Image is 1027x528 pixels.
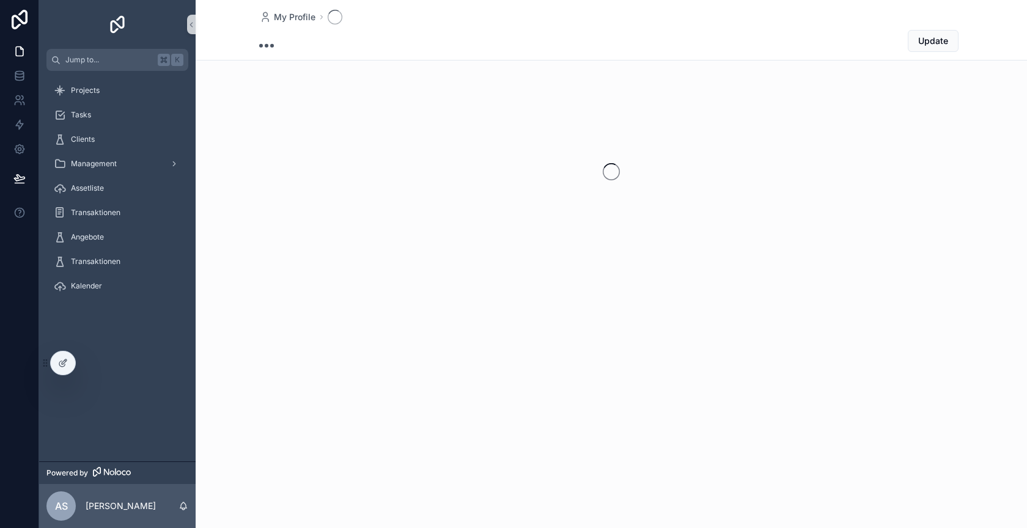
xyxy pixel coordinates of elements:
a: Transaktionen [46,202,188,224]
span: Angebote [71,232,104,242]
a: Angebote [46,226,188,248]
span: Transaktionen [71,257,120,266]
span: K [172,55,182,65]
span: Kalender [71,281,102,291]
img: App logo [108,15,127,34]
span: Projects [71,86,100,95]
span: Transaktionen [71,208,120,218]
a: Transaktionen [46,251,188,273]
button: Jump to...K [46,49,188,71]
span: Management [71,159,117,169]
a: Management [46,153,188,175]
span: Powered by [46,468,88,478]
a: Projects [46,79,188,101]
a: Powered by [39,461,196,484]
span: Update [918,35,948,47]
button: Update [908,30,959,52]
span: Jump to... [65,55,153,65]
a: Kalender [46,275,188,297]
span: AS [55,499,68,513]
div: scrollable content [39,71,196,313]
span: Clients [71,134,95,144]
a: My Profile [259,11,315,23]
a: Tasks [46,104,188,126]
a: Assetliste [46,177,188,199]
a: Clients [46,128,188,150]
span: My Profile [274,11,315,23]
span: Tasks [71,110,91,120]
p: [PERSON_NAME] [86,500,156,512]
span: Assetliste [71,183,104,193]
